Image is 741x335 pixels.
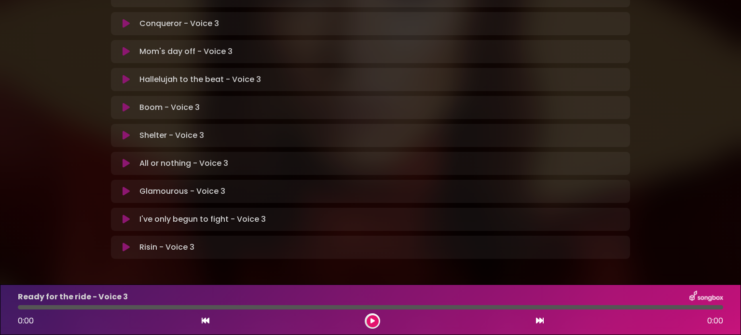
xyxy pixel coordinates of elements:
p: I've only begun to fight - Voice 3 [139,214,266,225]
p: Risin - Voice 3 [139,241,194,253]
p: Boom - Voice 3 [139,102,200,113]
p: Conqueror - Voice 3 [139,18,219,29]
img: songbox-logo-white.png [689,291,723,303]
p: Mom's day off - Voice 3 [139,46,233,57]
p: Hallelujah to the beat - Voice 3 [139,74,261,85]
p: Shelter - Voice 3 [139,130,204,141]
p: All or nothing - Voice 3 [139,158,228,169]
p: Glamourous - Voice 3 [139,186,225,197]
p: Ready for the ride - Voice 3 [18,291,128,303]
